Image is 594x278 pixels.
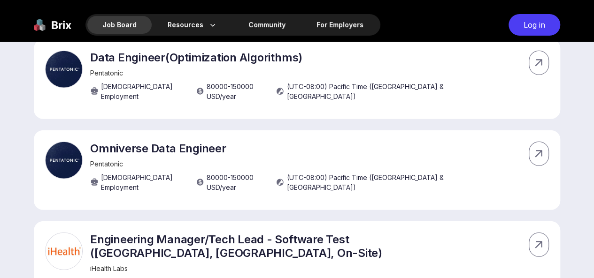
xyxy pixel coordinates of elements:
[287,82,462,101] span: (UTC-08:00) Pacific Time ([GEOGRAPHIC_DATA] & [GEOGRAPHIC_DATA])
[90,142,462,155] p: Omniverse Data Engineer
[301,16,378,34] a: For Employers
[90,233,462,260] p: Engineering Manager/Tech Lead - Software Test ([GEOGRAPHIC_DATA], [GEOGRAPHIC_DATA], On-Site)
[101,82,186,101] span: [DEMOGRAPHIC_DATA] Employment
[509,14,560,36] div: Log in
[90,51,462,64] p: Data Engineer(Optimization Algorithms)
[504,14,560,36] a: Log in
[153,16,232,34] div: Resources
[233,16,301,34] a: Community
[87,16,152,34] div: Job Board
[101,173,186,192] span: [DEMOGRAPHIC_DATA] Employment
[287,173,462,192] span: (UTC-08:00) Pacific Time ([GEOGRAPHIC_DATA] & [GEOGRAPHIC_DATA])
[90,264,128,272] span: iHealth Labs
[90,69,123,77] span: Pentatonic
[207,82,266,101] span: 80000 - 150000 USD /year
[207,173,266,192] span: 80000 - 150000 USD /year
[90,160,123,168] span: Pentatonic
